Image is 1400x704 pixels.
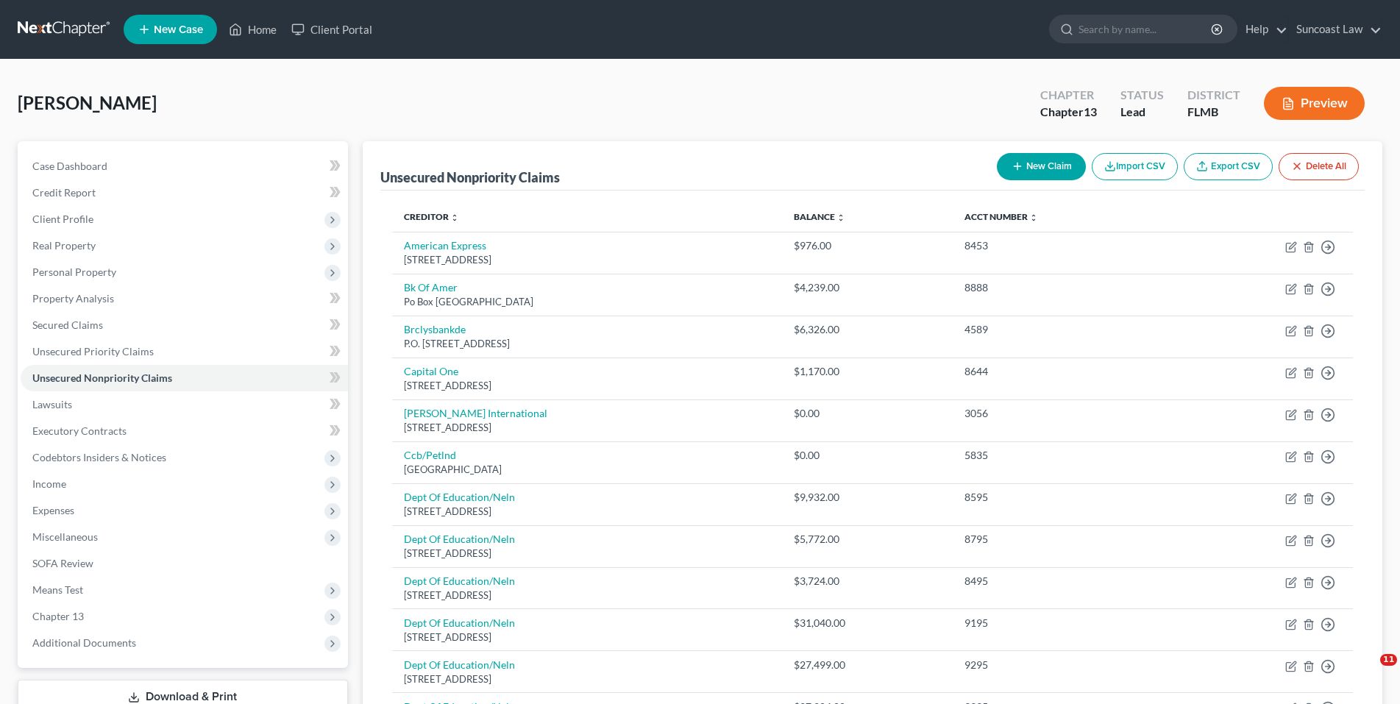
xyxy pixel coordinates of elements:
div: 9295 [964,658,1161,672]
div: Po Box [GEOGRAPHIC_DATA] [404,295,771,309]
span: Additional Documents [32,636,136,649]
div: Status [1120,87,1164,104]
a: Secured Claims [21,312,348,338]
div: Chapter [1040,104,1097,121]
span: New Case [154,24,203,35]
div: 8495 [964,574,1161,589]
button: Import CSV [1092,153,1178,180]
a: Acct Number unfold_more [964,211,1038,222]
a: Credit Report [21,179,348,206]
a: Creditor unfold_more [404,211,459,222]
div: 8644 [964,364,1161,379]
a: Dept Of Education/Neln [404,491,515,503]
a: Unsecured Nonpriority Claims [21,365,348,391]
a: Dept Of Education/Neln [404,658,515,671]
a: Ccb/Petlnd [404,449,456,461]
button: Preview [1264,87,1365,120]
div: $27,499.00 [794,658,940,672]
span: Unsecured Priority Claims [32,345,154,358]
div: [STREET_ADDRESS] [404,379,771,393]
i: unfold_more [450,213,459,222]
span: Unsecured Nonpriority Claims [32,371,172,384]
div: [STREET_ADDRESS] [404,421,771,435]
a: American Express [404,239,486,252]
div: Lead [1120,104,1164,121]
div: $31,040.00 [794,616,940,630]
div: 8453 [964,238,1161,253]
div: $5,772.00 [794,532,940,547]
div: [STREET_ADDRESS] [404,589,771,602]
a: SOFA Review [21,550,348,577]
div: 4589 [964,322,1161,337]
div: [STREET_ADDRESS] [404,630,771,644]
span: Case Dashboard [32,160,107,172]
i: unfold_more [1029,213,1038,222]
div: $9,932.00 [794,490,940,505]
div: [STREET_ADDRESS] [404,505,771,519]
button: New Claim [997,153,1086,180]
a: Home [221,16,284,43]
a: Dept Of Education/Neln [404,616,515,629]
div: Unsecured Nonpriority Claims [380,168,560,186]
iframe: Intercom live chat [1350,654,1385,689]
a: Lawsuits [21,391,348,418]
a: Capital One [404,365,458,377]
button: Delete All [1279,153,1359,180]
a: Dept Of Education/Neln [404,575,515,587]
a: Brclysbankde [404,323,466,335]
div: [STREET_ADDRESS] [404,253,771,267]
div: [GEOGRAPHIC_DATA] [404,463,771,477]
a: Client Portal [284,16,380,43]
div: $3,724.00 [794,574,940,589]
a: Balance unfold_more [794,211,845,222]
div: 8595 [964,490,1161,505]
span: Personal Property [32,266,116,278]
span: 13 [1084,104,1097,118]
div: District [1187,87,1240,104]
input: Search by name... [1079,15,1213,43]
span: Income [32,477,66,490]
span: Expenses [32,504,74,516]
div: $0.00 [794,406,940,421]
div: $976.00 [794,238,940,253]
span: Chapter 13 [32,610,84,622]
a: Property Analysis [21,285,348,312]
div: 8795 [964,532,1161,547]
span: Lawsuits [32,398,72,410]
a: Export CSV [1184,153,1273,180]
span: Codebtors Insiders & Notices [32,451,166,463]
a: Bk Of Amer [404,281,458,294]
span: [PERSON_NAME] [18,92,157,113]
span: Executory Contracts [32,424,127,437]
div: 8888 [964,280,1161,295]
span: Secured Claims [32,319,103,331]
span: Miscellaneous [32,530,98,543]
div: FLMB [1187,104,1240,121]
div: [STREET_ADDRESS] [404,672,771,686]
span: Credit Report [32,186,96,199]
a: Executory Contracts [21,418,348,444]
div: 3056 [964,406,1161,421]
div: 9195 [964,616,1161,630]
span: 11 [1380,654,1397,666]
span: Property Analysis [32,292,114,305]
span: Client Profile [32,213,93,225]
a: Dept Of Education/Neln [404,533,515,545]
div: $0.00 [794,448,940,463]
div: Chapter [1040,87,1097,104]
div: P.O. [STREET_ADDRESS] [404,337,771,351]
a: [PERSON_NAME] International [404,407,547,419]
div: $4,239.00 [794,280,940,295]
div: $6,326.00 [794,322,940,337]
a: Case Dashboard [21,153,348,179]
i: unfold_more [836,213,845,222]
span: SOFA Review [32,557,93,569]
span: Real Property [32,239,96,252]
div: 5835 [964,448,1161,463]
a: Unsecured Priority Claims [21,338,348,365]
div: [STREET_ADDRESS] [404,547,771,561]
span: Means Test [32,583,83,596]
div: $1,170.00 [794,364,940,379]
a: Help [1238,16,1287,43]
a: Suncoast Law [1289,16,1382,43]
